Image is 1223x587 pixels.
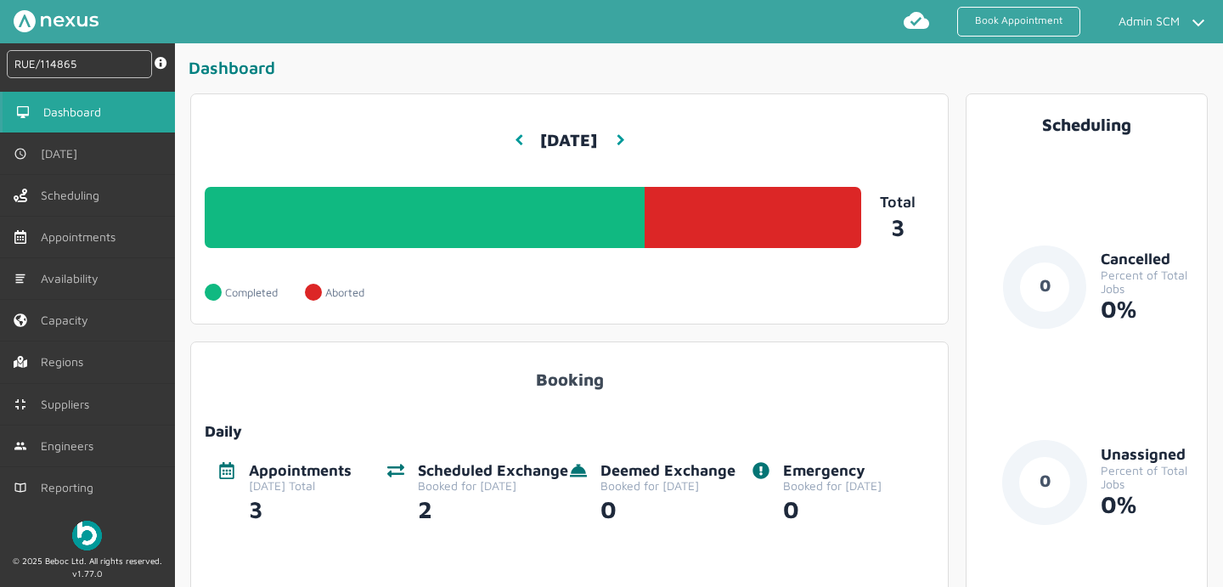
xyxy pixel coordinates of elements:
img: md-book.svg [14,481,27,494]
div: [DATE] Total [249,479,352,493]
img: md-time.svg [14,147,27,161]
span: Scheduling [41,189,106,202]
div: Emergency [783,462,882,480]
img: md-people.svg [14,439,27,453]
div: 0 [783,493,882,523]
div: Booking [205,356,935,389]
input: Search by: Ref, PostCode, MPAN, MPRN, Account, Customer [7,50,152,78]
a: 3 [861,211,934,241]
span: Reporting [41,481,100,494]
p: Total [861,194,934,212]
img: appointments-left-menu.svg [14,230,27,244]
a: Book Appointment [957,7,1080,37]
span: Capacity [41,313,95,327]
img: md-cloud-done.svg [903,7,930,34]
img: Beboc Logo [72,521,102,550]
div: Dashboard [189,57,1216,85]
img: regions.left-menu.svg [14,355,27,369]
h3: [DATE] [540,117,597,164]
span: [DATE] [41,147,84,161]
div: 0 [600,493,735,523]
div: 0% [1101,491,1193,518]
span: Availability [41,272,105,285]
a: Aborted [305,275,392,310]
div: Appointments [249,462,352,480]
span: Engineers [41,439,100,453]
a: Completed [205,275,305,310]
div: Deemed Exchange [600,462,735,480]
text: 0 [1039,275,1050,295]
span: Appointments [41,230,122,244]
div: Scheduling [980,115,1193,134]
div: Booked for [DATE] [600,479,735,493]
span: Regions [41,355,90,369]
span: Dashboard [43,105,108,119]
div: Booked for [DATE] [783,479,882,493]
div: Scheduled Exchange [418,462,568,480]
div: 0% [1101,296,1193,323]
div: Cancelled [1101,251,1193,268]
img: md-list.svg [14,272,27,285]
div: Unassigned [1101,446,1193,464]
img: Nexus [14,10,99,32]
a: 0UnassignedPercent of Total Jobs0% [980,440,1193,552]
a: 0CancelledPercent of Total Jobs0% [980,245,1193,357]
div: Percent of Total Jobs [1101,268,1193,296]
span: Suppliers [41,398,96,411]
p: Aborted [325,286,364,299]
img: scheduling-left-menu.svg [14,189,27,202]
p: Completed [225,286,278,299]
div: Booked for [DATE] [418,479,568,493]
img: capacity-left-menu.svg [14,313,27,327]
div: Daily [205,423,935,441]
div: 2 [418,493,568,523]
text: 0 [1039,471,1050,490]
div: Percent of Total Jobs [1101,464,1193,491]
img: md-contract.svg [14,398,27,411]
img: md-desktop.svg [16,105,30,119]
div: 3 [249,493,352,523]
